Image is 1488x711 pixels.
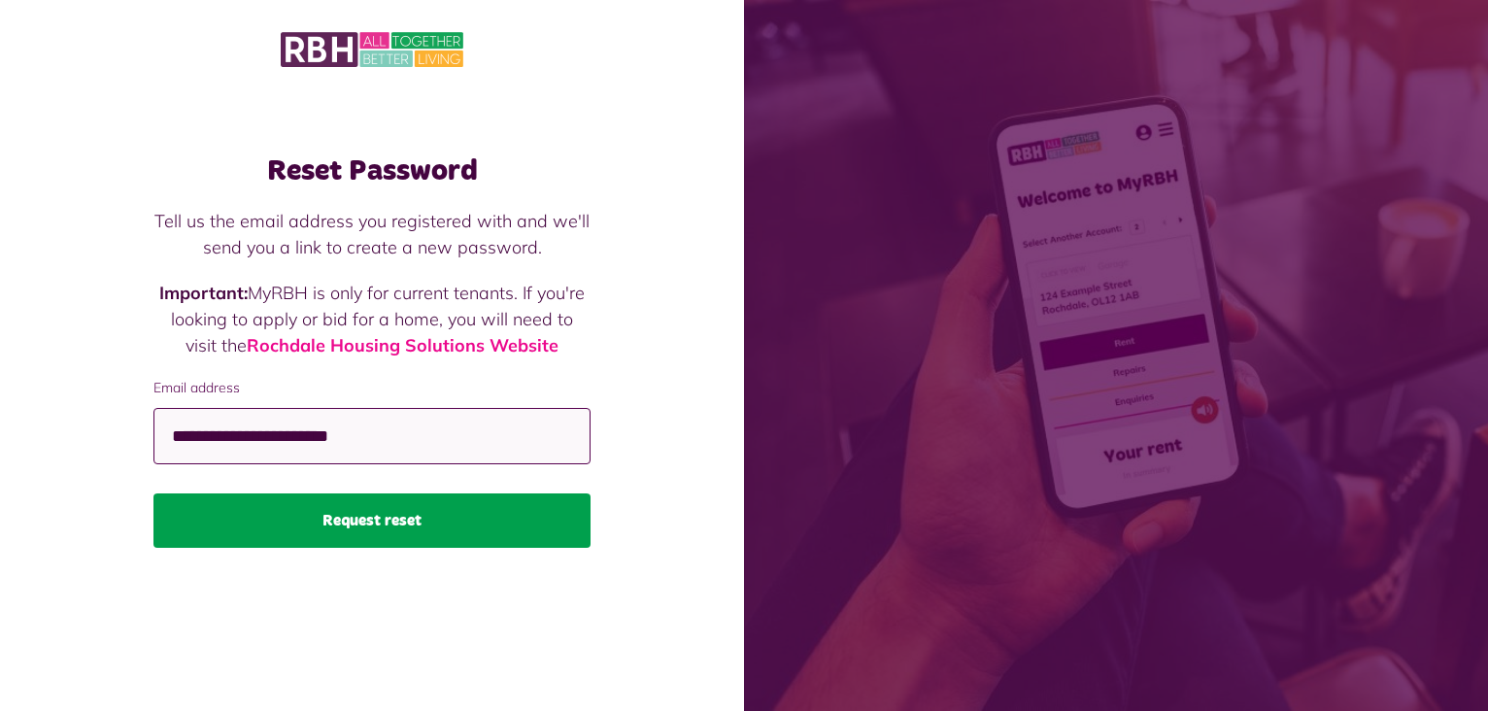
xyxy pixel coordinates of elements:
img: MyRBH [281,29,463,70]
a: Rochdale Housing Solutions Website [247,334,558,356]
p: Tell us the email address you registered with and we'll send you a link to create a new password. [153,208,591,260]
strong: Important: [159,282,248,304]
p: MyRBH is only for current tenants. If you're looking to apply or bid for a home, you will need to... [153,280,591,358]
label: Email address [153,378,591,398]
h1: Reset Password [153,153,591,188]
button: Request reset [153,493,591,548]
